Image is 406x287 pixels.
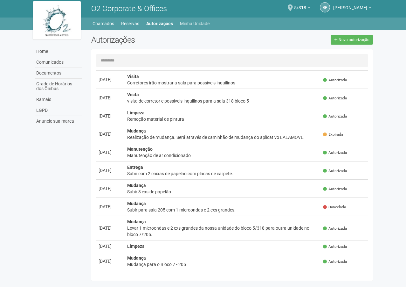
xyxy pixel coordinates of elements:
[127,219,146,224] strong: Mudança
[99,243,122,249] div: [DATE]
[127,134,318,140] div: Realização de mudança. Será através de caminhão de mudança do aplicativo LALAMOVE.
[333,6,371,11] a: [PERSON_NAME]
[99,113,122,119] div: [DATE]
[323,244,347,249] span: Autorizada
[127,207,318,213] div: Subir para sala 205 com 1 microondas e 2 cxs grandes.
[180,19,210,28] a: Minha Unidade
[323,150,347,155] span: Autorizada
[33,1,81,39] img: logo.jpg
[323,259,347,264] span: Autorizada
[127,128,146,133] strong: Mudança
[93,19,114,28] a: Chamados
[127,80,318,86] div: Corretores irão mostrar a sala para possíveis inquilinos
[99,131,122,137] div: [DATE]
[323,204,346,210] span: Cancelada
[146,19,173,28] a: Autorizações
[35,57,82,68] a: Comunicados
[320,2,330,12] a: RP
[99,149,122,155] div: [DATE]
[121,19,139,28] a: Reservas
[127,147,153,152] strong: Manutenção
[323,132,343,137] span: Expirada
[35,94,82,105] a: Ramais
[127,165,143,170] strong: Entrega
[99,258,122,264] div: [DATE]
[127,261,318,268] div: Mudança para o Bloco 7 - 205
[127,201,146,206] strong: Mudança
[35,46,82,57] a: Home
[127,255,146,261] strong: Mudança
[127,225,318,238] div: Levar 1 microondas e 2 cxs grandes da nossa unidade do bloco 5/318 para outra unidade no bloco 7/...
[99,95,122,101] div: [DATE]
[127,92,139,97] strong: Visita
[99,225,122,231] div: [DATE]
[323,77,347,83] span: Autorizada
[35,79,82,94] a: Grade de Horários dos Ônibus
[127,189,318,195] div: Subir 3 cxs de papelão
[99,204,122,210] div: [DATE]
[91,4,167,13] span: O2 Corporate & Offices
[323,114,347,119] span: Autorizada
[127,170,318,177] div: Subir com 2 caixas de papelão com placas de carpete.
[35,68,82,79] a: Documentos
[323,186,347,192] span: Autorizada
[339,38,369,42] span: Nova autorização
[294,6,310,11] a: 5/318
[127,152,318,159] div: Manutenção de ar condicionado
[127,244,145,249] strong: Limpeza
[127,110,145,115] strong: Limpeza
[99,76,122,83] div: [DATE]
[35,116,82,126] a: Anuncie sua marca
[91,35,227,45] h2: Autorizações
[323,168,347,174] span: Autorizada
[127,183,146,188] strong: Mudança
[127,74,139,79] strong: Visita
[35,105,82,116] a: LGPD
[331,35,373,45] a: Nova autorização
[323,96,347,101] span: Autorizada
[99,167,122,174] div: [DATE]
[127,116,318,122] div: Remoção material de pintura
[127,98,318,104] div: visita de corretor e possíveis inquilinos para a sala 318 bloco 5
[99,185,122,192] div: [DATE]
[323,226,347,231] span: Autorizada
